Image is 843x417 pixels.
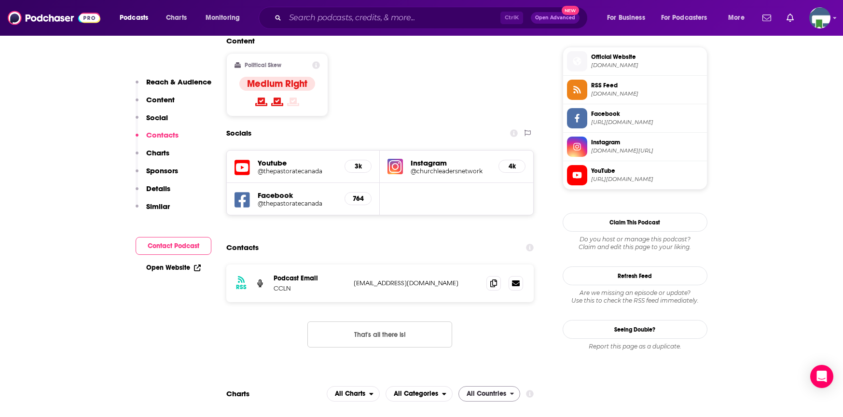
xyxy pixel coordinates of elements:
p: CCLN [274,284,346,292]
button: Contact Podcast [136,237,211,255]
h5: 3k [353,162,363,170]
span: Logged in as KCMedia [809,7,830,28]
span: RSS Feed [591,81,703,90]
img: iconImage [387,159,403,174]
div: Report this page as a duplicate. [563,343,707,350]
h5: 764 [353,195,363,203]
h2: Platforms [327,386,380,402]
span: instagram.com/churchleadersnetwork [591,147,703,154]
a: @thepastoratecanada [258,167,337,175]
p: Reach & Audience [146,77,211,86]
a: @thepastoratecanada [258,200,337,207]
span: Facebook [591,110,703,118]
button: open menu [655,10,721,26]
p: Podcast Email [274,274,346,282]
button: open menu [113,10,161,26]
button: Content [136,95,175,113]
span: Podcasts [120,11,148,25]
a: Official Website[DOMAIN_NAME] [567,51,703,71]
button: open menu [199,10,252,26]
p: Charts [146,148,169,157]
button: open menu [386,386,453,402]
button: Reach & Audience [136,77,211,95]
button: open menu [721,10,757,26]
a: Seeing Double? [563,320,707,339]
button: Sponsors [136,166,178,184]
button: Social [136,113,168,131]
p: Similar [146,202,170,211]
span: thepastorate.ca [591,62,703,69]
p: Contacts [146,130,179,139]
div: Claim and edit this page to your liking. [563,236,707,251]
button: open menu [600,10,657,26]
button: open menu [327,386,380,402]
h5: 4k [507,162,517,170]
span: Charts [166,11,187,25]
span: All Categories [394,390,438,397]
h2: Content [226,36,526,45]
span: anchor.fm [591,90,703,97]
span: All Countries [467,390,506,397]
h2: Categories [386,386,453,402]
a: Facebook[URL][DOMAIN_NAME] [567,108,703,128]
a: RSS Feed[DOMAIN_NAME] [567,80,703,100]
span: New [562,6,579,15]
a: YouTube[URL][DOMAIN_NAME] [567,165,703,185]
div: Open Intercom Messenger [810,365,833,388]
a: Show notifications dropdown [759,10,775,26]
button: Refresh Feed [563,266,707,285]
span: For Podcasters [661,11,707,25]
p: Details [146,184,170,193]
a: Instagram[DOMAIN_NAME][URL] [567,137,703,157]
div: Are we missing an episode or update? Use this to check the RSS feed immediately. [563,289,707,305]
h5: Instagram [411,158,491,167]
span: More [728,11,745,25]
h5: Youtube [258,158,337,167]
h5: Facebook [258,191,337,200]
input: Search podcasts, credits, & more... [285,10,500,26]
h2: Countries [458,386,521,402]
button: Claim This Podcast [563,213,707,232]
h2: Socials [226,124,251,142]
h4: Medium Right [247,78,307,90]
button: Show profile menu [809,7,830,28]
p: Social [146,113,168,122]
h2: Political Skew [245,62,281,69]
p: [EMAIL_ADDRESS][DOMAIN_NAME] [354,279,479,287]
h3: RSS [236,283,247,291]
button: Similar [136,202,170,220]
p: Content [146,95,175,104]
span: Open Advanced [535,15,575,20]
button: Details [136,184,170,202]
span: YouTube [591,167,703,175]
button: open menu [458,386,521,402]
img: Podchaser - Follow, Share and Rate Podcasts [8,9,100,27]
span: All Charts [335,390,365,397]
a: Show notifications dropdown [783,10,798,26]
a: @churchleadersnetwork [411,167,491,175]
img: User Profile [809,7,830,28]
button: Open AdvancedNew [531,12,580,24]
button: Charts [136,148,169,166]
span: Do you host or manage this podcast? [563,236,707,243]
span: For Business [607,11,645,25]
span: https://www.facebook.com/thepastoratecanada [591,119,703,126]
span: https://www.youtube.com/@thepastoratecanada [591,176,703,183]
a: Open Website [146,264,201,272]
div: Search podcasts, credits, & more... [268,7,597,29]
button: Contacts [136,130,179,148]
h2: Contacts [226,238,259,257]
h2: Charts [226,389,249,398]
a: Charts [160,10,193,26]
button: Nothing here. [307,321,452,347]
span: Instagram [591,138,703,147]
span: Ctrl K [500,12,523,24]
p: Sponsors [146,166,178,175]
span: Official Website [591,53,703,61]
span: Monitoring [206,11,240,25]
